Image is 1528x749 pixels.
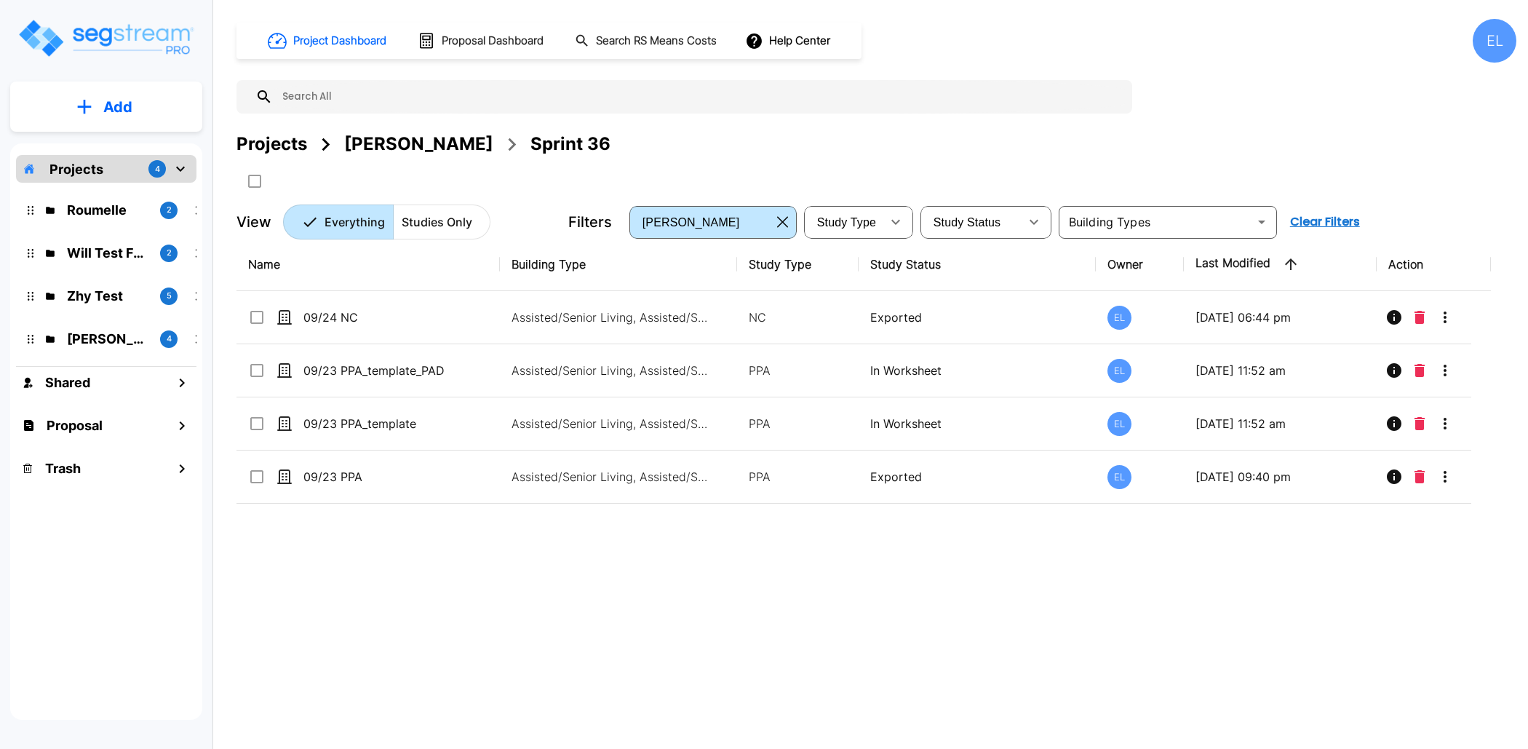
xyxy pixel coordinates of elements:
button: Clear Filters [1284,207,1366,237]
button: Add [10,86,202,128]
div: Select [632,202,771,242]
p: 09/23 PPA_template [303,415,449,432]
div: Sprint 36 [530,131,610,157]
button: Info [1380,462,1409,491]
p: Add [103,96,132,118]
p: 4 [167,333,172,345]
button: More-Options [1430,409,1460,438]
h1: Shared [45,373,90,392]
div: [PERSON_NAME] [344,131,493,157]
span: Study Type [817,216,876,229]
p: 09/23 PPA_template_PAD [303,362,449,379]
p: [DATE] 11:52 am [1195,415,1365,432]
input: Search All [273,80,1125,114]
p: Exported [870,468,1084,486]
p: In Worksheet [870,362,1084,379]
p: [DATE] 06:44 pm [1195,309,1365,326]
p: PPA [749,362,848,379]
button: Delete [1409,303,1430,332]
p: 4 [155,163,160,175]
p: QA Emmanuel [67,329,148,349]
button: More-Options [1430,356,1460,385]
button: Project Dashboard [262,25,394,57]
p: 2 [167,204,172,216]
p: Projects [49,159,103,179]
p: In Worksheet [870,415,1084,432]
p: Roumelle [67,200,148,220]
h1: Project Dashboard [293,33,386,49]
th: Study Type [737,238,859,291]
button: Help Center [742,27,836,55]
h1: Trash [45,459,81,478]
button: Info [1380,409,1409,438]
th: Last Modified [1184,238,1377,291]
button: More-Options [1430,462,1460,491]
p: PPA [749,415,848,432]
p: Studies Only [402,213,472,231]
span: Study Status [934,216,1001,229]
p: Assisted/Senior Living, Assisted/Senior Living, Assisted/Senior Living Site [512,468,708,486]
input: Building Types [1063,212,1249,232]
th: Action [1377,238,1491,291]
p: Zhy Test [67,286,148,306]
p: Exported [870,309,1084,326]
button: Search RS Means Costs [569,27,725,55]
div: EL [1107,359,1131,383]
p: [DATE] 11:52 am [1195,362,1365,379]
p: Assisted/Senior Living, Assisted/Senior Living, Assisted/Senior Living Site [512,415,708,432]
th: Name [236,238,500,291]
p: Filters [568,211,612,233]
div: Select [807,202,881,242]
p: 09/23 PPA [303,468,449,486]
th: Building Type [500,238,737,291]
p: [DATE] 09:40 pm [1195,468,1365,486]
div: Platform [283,205,490,239]
div: EL [1107,465,1131,489]
p: 2 [167,247,172,259]
div: Projects [236,131,307,157]
p: Everything [325,213,385,231]
h1: Search RS Means Costs [596,33,717,49]
button: Proposal Dashboard [412,25,552,56]
button: Info [1380,303,1409,332]
p: 5 [167,290,172,302]
th: Study Status [859,238,1096,291]
p: View [236,211,271,233]
div: EL [1107,412,1131,436]
p: NC [749,309,848,326]
button: SelectAll [240,167,269,196]
button: Everything [283,205,394,239]
button: Info [1380,356,1409,385]
button: More-Options [1430,303,1460,332]
div: EL [1107,306,1131,330]
img: Logo [17,17,195,59]
th: Owner [1096,238,1184,291]
button: Delete [1409,356,1430,385]
div: Select [923,202,1019,242]
h1: Proposal Dashboard [442,33,544,49]
button: Delete [1409,462,1430,491]
div: EL [1473,19,1516,63]
h1: Proposal [47,416,103,435]
button: Delete [1409,409,1430,438]
p: 09/24 NC [303,309,449,326]
button: Studies Only [393,205,490,239]
p: Assisted/Senior Living, Assisted/Senior Living Site [512,309,708,326]
button: Open [1252,212,1272,232]
p: PPA [749,468,848,486]
p: Will Test Folder [67,243,148,263]
p: Assisted/Senior Living, Assisted/Senior Living, Assisted/Senior Living Site [512,362,708,379]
